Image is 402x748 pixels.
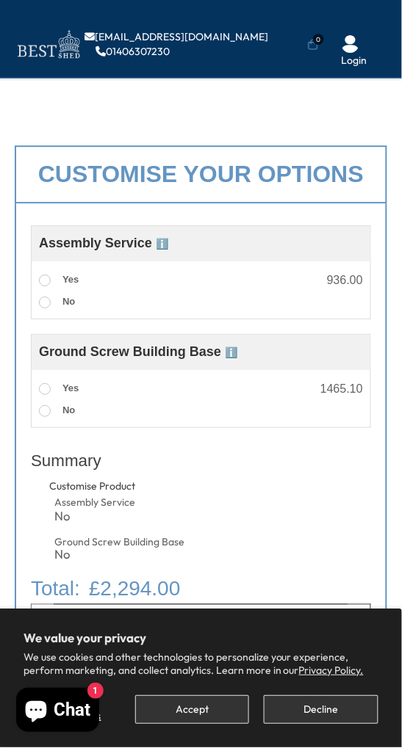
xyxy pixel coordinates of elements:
[31,604,54,639] button: Decrease quantity
[96,46,170,57] a: 01406307230
[54,495,135,510] div: Assembly Service
[89,574,181,604] span: £2,294.00
[348,604,371,639] button: Increase quantity
[299,664,364,678] a: Privacy Policy.
[54,510,135,523] div: No
[49,479,212,494] div: Customise Product
[327,275,363,286] div: 936.00
[156,238,168,250] span: ℹ️
[62,404,75,415] span: No
[39,236,168,250] span: Assembly Service
[62,274,79,285] span: Yes
[320,383,363,395] div: 1465.10
[85,32,268,42] a: [EMAIL_ADDRESS][DOMAIN_NAME]
[264,696,378,725] button: Decline
[313,34,324,45] span: 0
[62,382,79,393] span: Yes
[12,689,104,736] inbox-online-store-chat: Shopify online store chat
[308,38,318,51] a: 0
[24,651,378,678] p: We use cookies and other technologies to personalize your experience, perform marketing, and coll...
[24,633,378,645] h2: We value your privacy
[225,346,237,358] span: ℹ️
[54,604,348,639] input: Quantity
[342,35,359,53] img: User Icon
[31,443,371,479] div: Summary
[54,549,184,562] div: No
[54,535,184,550] div: Ground Screw Building Base
[15,145,387,203] div: Customise your options
[62,296,75,307] span: No
[39,344,237,359] span: Ground Screw Building Base
[135,696,250,725] button: Accept
[11,27,85,62] img: logo
[342,55,367,65] a: Login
